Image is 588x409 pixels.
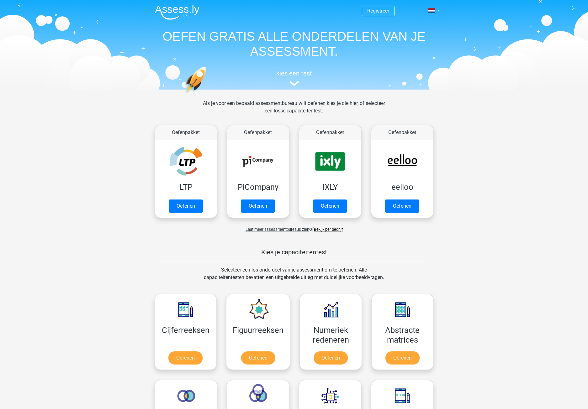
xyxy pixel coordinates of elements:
[150,29,438,59] h1: OEFEN GRATIS ALLE ONDERDELEN VAN JE ASSESSMENT.
[314,227,343,232] a: Bekijk per bedrijf
[198,266,390,289] div: Selecteer een los onderdeel van je assessment om te oefenen. Alle capaciteitentesten bevatten een...
[150,70,438,86] a: kies een test
[184,66,230,123] img: oefenen
[385,199,419,213] a: Oefenen
[150,220,438,233] div: of
[241,351,275,365] a: Oefenen
[160,248,428,256] h5: Kies je capaciteitentest
[246,227,309,232] span: Laat meer assessmentbureaus zien
[313,199,347,213] a: Oefenen
[241,199,275,213] a: Oefenen
[314,351,348,365] a: Oefenen
[150,70,438,77] h5: kies een test
[289,81,299,86] img: assessment
[155,5,199,20] img: Assessly
[168,351,203,365] a: Oefenen
[169,199,203,213] a: Oefenen
[367,8,389,14] a: Registreer
[198,100,390,122] div: Als je voor een bepaald assessmentbureau wilt oefenen kies je die hier, of selecteer een losse ca...
[385,351,420,365] a: Oefenen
